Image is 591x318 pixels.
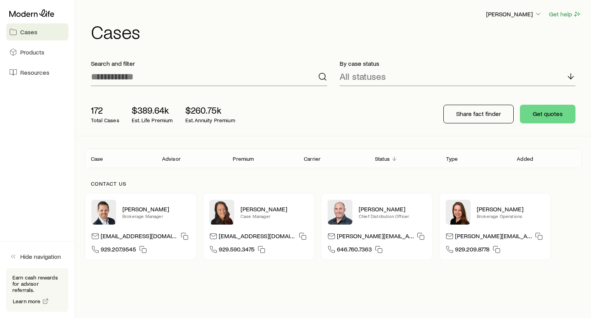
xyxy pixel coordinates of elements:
p: [PERSON_NAME][EMAIL_ADDRESS][DOMAIN_NAME] [455,232,532,242]
h1: Cases [91,22,582,41]
button: Share fact finder [443,105,514,123]
p: Est. Life Premium [132,117,173,123]
span: Resources [20,69,49,76]
button: Get quotes [520,105,575,123]
p: Case [91,156,103,162]
a: Resources [6,64,68,81]
button: [PERSON_NAME] [486,10,542,19]
button: Get help [549,10,582,19]
img: Abby McGuigan [209,200,234,225]
p: Search and filter [91,60,327,67]
p: Carrier [304,156,321,162]
p: [PERSON_NAME] [122,205,190,213]
p: [EMAIL_ADDRESS][DOMAIN_NAME] [101,232,178,242]
a: Cases [6,23,68,40]
p: Total Cases [91,117,119,123]
p: 172 [91,105,119,116]
p: All statuses [340,71,386,82]
p: [PERSON_NAME] [241,205,308,213]
p: Brokerage Manager [122,213,190,219]
p: Chief Distribution Officer [359,213,426,219]
p: Est. Annuity Premium [185,117,235,123]
p: Premium [233,156,254,162]
p: Added [517,156,533,162]
p: Case Manager [241,213,308,219]
p: [PERSON_NAME] [486,10,542,18]
span: Hide navigation [20,253,61,260]
p: $389.64k [132,105,173,116]
span: 929.209.8778 [455,245,490,256]
img: Nick Weiler [91,200,116,225]
p: [PERSON_NAME] [477,205,544,213]
p: [EMAIL_ADDRESS][DOMAIN_NAME] [219,232,296,242]
span: Products [20,48,44,56]
p: Contact us [91,181,575,187]
div: Earn cash rewards for advisor referrals.Learn more [6,268,68,312]
div: Client cases [85,149,582,168]
p: Brokerage Operations [477,213,544,219]
span: 929.590.3475 [219,245,255,256]
p: Status [375,156,390,162]
p: Share fact finder [456,110,501,118]
p: [PERSON_NAME] [359,205,426,213]
p: Earn cash rewards for advisor referrals. [12,274,62,293]
p: [PERSON_NAME][EMAIL_ADDRESS][DOMAIN_NAME] [337,232,414,242]
img: Dan Pierson [328,200,352,225]
button: Hide navigation [6,248,68,265]
span: Cases [20,28,37,36]
p: $260.75k [185,105,235,116]
span: Learn more [13,299,41,304]
span: 646.760.7363 [337,245,372,256]
p: Advisor [162,156,181,162]
a: Products [6,44,68,61]
img: Ellen Wall [446,200,471,225]
span: 929.207.9545 [101,245,136,256]
p: By case status [340,60,576,67]
p: Type [446,156,458,162]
